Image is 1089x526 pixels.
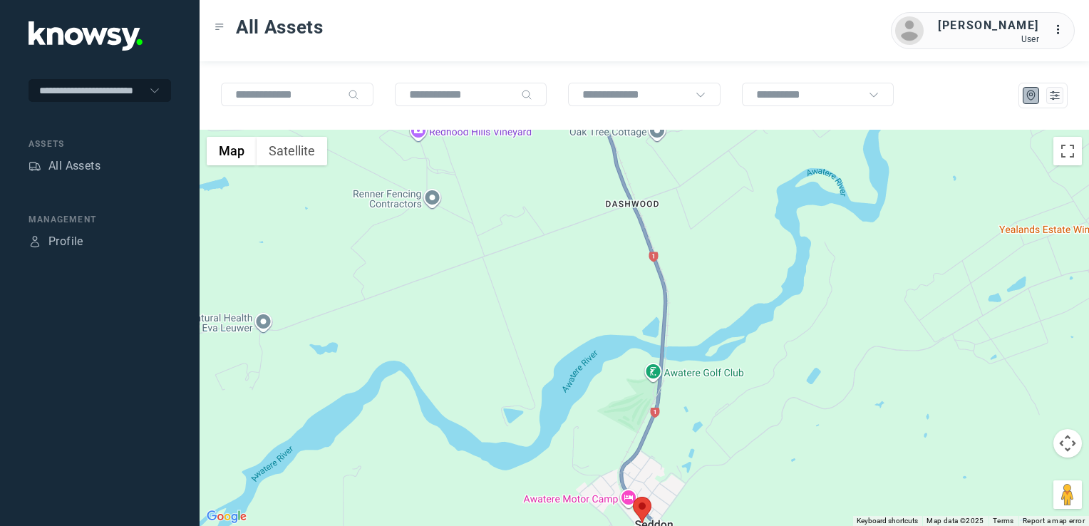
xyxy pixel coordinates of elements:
a: Terms (opens in new tab) [993,517,1014,525]
button: Toggle fullscreen view [1053,137,1082,165]
img: avatar.png [895,16,924,45]
span: Map data ©2025 [927,517,984,525]
div: Toggle Menu [215,22,224,32]
button: Keyboard shortcuts [857,516,918,526]
span: All Assets [236,14,324,40]
button: Show street map [207,137,257,165]
div: Map [1025,89,1038,102]
button: Show satellite imagery [257,137,327,165]
div: Assets [29,138,171,150]
a: Open this area in Google Maps (opens a new window) [203,507,250,526]
button: Map camera controls [1053,429,1082,458]
div: Profile [29,235,41,248]
a: Report a map error [1023,517,1085,525]
div: User [938,34,1039,44]
a: AssetsAll Assets [29,158,100,175]
img: Google [203,507,250,526]
div: Assets [29,160,41,172]
div: Search [521,89,532,100]
div: List [1048,89,1061,102]
div: Management [29,213,171,226]
div: Search [348,89,359,100]
div: [PERSON_NAME] [938,17,1039,34]
button: Drag Pegman onto the map to open Street View [1053,480,1082,509]
div: : [1053,21,1070,38]
div: All Assets [48,158,100,175]
div: Profile [48,233,83,250]
a: ProfileProfile [29,233,83,250]
tspan: ... [1054,24,1068,35]
img: Application Logo [29,21,143,51]
div: : [1053,21,1070,41]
